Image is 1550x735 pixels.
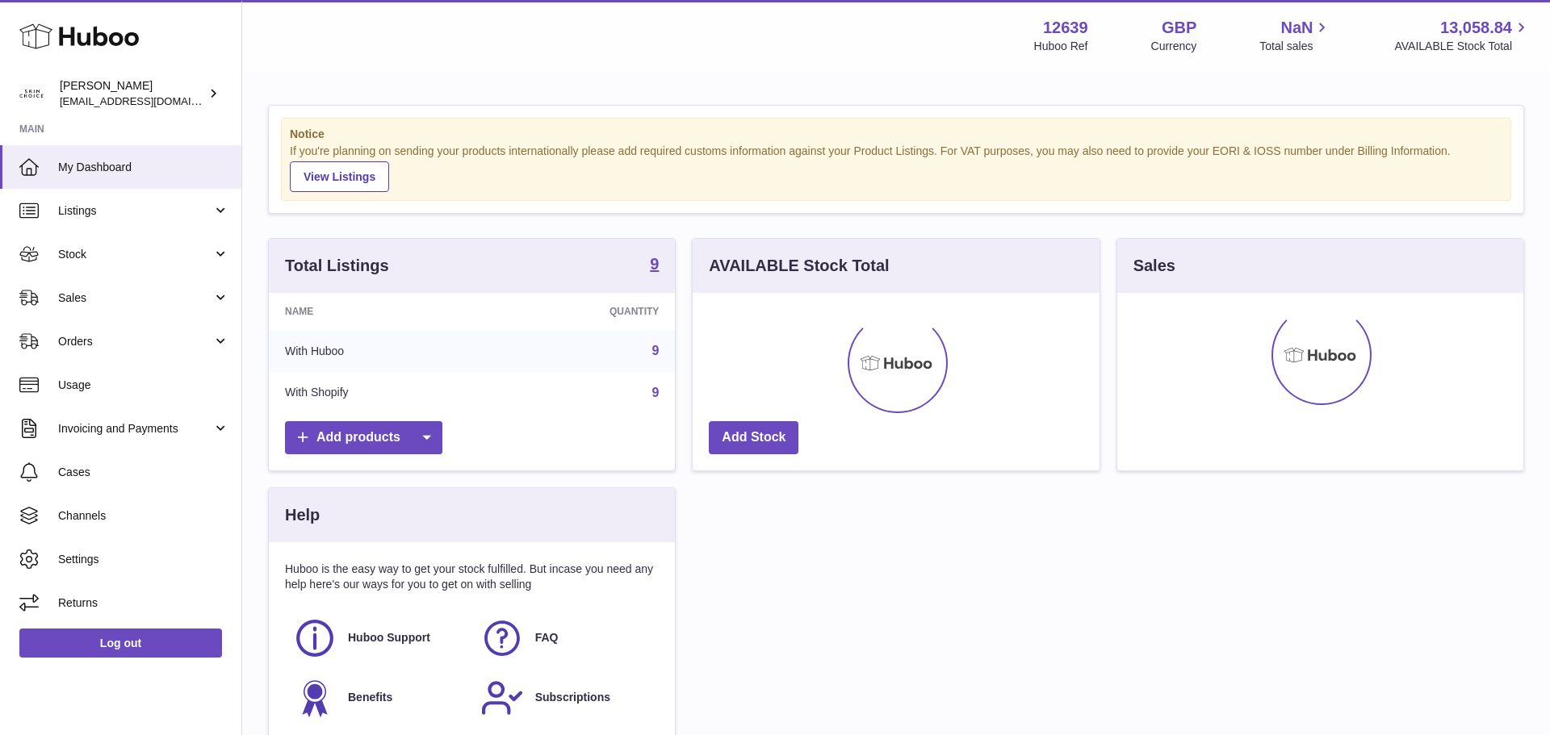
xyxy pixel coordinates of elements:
span: FAQ [535,630,559,645]
strong: 9 [650,256,659,272]
a: 9 [651,386,659,399]
span: Orders [58,334,212,349]
a: Add Stock [709,421,798,454]
span: Usage [58,378,229,393]
span: [EMAIL_ADDRESS][DOMAIN_NAME] [60,94,237,107]
span: Invoicing and Payments [58,421,212,436]
a: Subscriptions [480,676,651,720]
span: Returns [58,595,229,611]
a: 9 [651,344,659,357]
h3: Sales [1133,255,1175,277]
a: View Listings [290,161,389,192]
a: Add products [285,421,442,454]
a: NaN Total sales [1259,17,1331,54]
span: Listings [58,203,212,219]
div: Currency [1151,39,1197,54]
p: Huboo is the easy way to get your stock fulfilled. But incase you need any help here's our ways f... [285,562,659,592]
span: Channels [58,508,229,524]
span: NaN [1280,17,1313,39]
h3: Total Listings [285,255,389,277]
span: Stock [58,247,212,262]
span: 13,058.84 [1440,17,1512,39]
span: Subscriptions [535,690,610,705]
a: Log out [19,629,222,658]
span: AVAILABLE Stock Total [1394,39,1531,54]
span: My Dashboard [58,160,229,175]
td: With Huboo [269,330,488,372]
div: Huboo Ref [1034,39,1088,54]
span: Settings [58,552,229,567]
a: Benefits [293,676,464,720]
strong: GBP [1162,17,1196,39]
td: With Shopify [269,372,488,414]
a: Huboo Support [293,616,464,660]
a: 9 [650,256,659,275]
h3: Help [285,504,320,526]
h3: AVAILABLE Stock Total [709,255,889,277]
strong: Notice [290,127,1502,142]
div: If you're planning on sending your products internationally please add required customs informati... [290,144,1502,192]
span: Cases [58,465,229,480]
img: internalAdmin-12639@internal.huboo.com [19,81,44,106]
th: Quantity [488,293,675,330]
th: Name [269,293,488,330]
span: Benefits [348,690,392,705]
strong: 12639 [1043,17,1088,39]
span: Huboo Support [348,630,430,645]
a: 13,058.84 AVAILABLE Stock Total [1394,17,1531,54]
span: Sales [58,290,212,306]
span: Total sales [1259,39,1331,54]
div: [PERSON_NAME] [60,78,205,109]
a: FAQ [480,616,651,660]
